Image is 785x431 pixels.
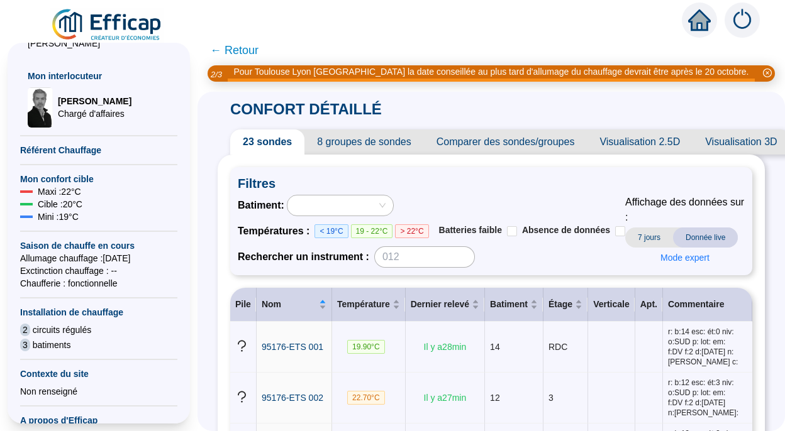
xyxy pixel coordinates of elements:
span: Référent Chauffage [20,144,177,156]
span: question [235,390,248,403]
i: 2 / 3 [211,70,222,79]
span: Chaufferie : fonctionnelle [20,277,177,290]
span: Donnée live [673,227,738,248]
span: 14 [490,342,500,352]
a: 95176-ETS 001 [262,341,323,354]
span: Chargé d'affaires [58,107,131,120]
span: A propos d'Efficap [20,414,177,427]
span: Batiment : [238,198,284,213]
span: 23 sondes [230,129,304,155]
th: Commentaire [663,288,752,322]
span: Il y a 27 min [424,393,467,403]
span: Visualisation 2.5D [587,129,693,155]
span: Nom [262,298,316,311]
span: Température [337,298,390,311]
span: Étage [548,298,572,311]
span: Cible : 20 °C [38,198,82,210]
span: 3 [548,393,554,403]
th: Température [332,288,406,322]
span: Batteries faible [439,225,502,235]
span: Mon interlocuteur [28,70,170,82]
span: Contexte du site [20,368,177,380]
span: > 22°C [395,224,428,238]
span: close-circle [763,68,772,77]
span: 2 [20,324,30,336]
span: 12 [490,393,500,403]
span: RDC [548,342,567,352]
th: Nom [257,288,332,322]
span: Mon confort cible [20,173,177,185]
div: Non renseigné [20,385,177,398]
span: Mode expert [660,251,710,265]
span: Mini : 19 °C [38,210,79,223]
span: Pile [235,299,251,309]
span: question [235,339,248,352]
span: Il y a 28 min [424,342,467,352]
button: Mode expert [650,248,720,268]
th: Apt. [635,288,663,322]
span: home [688,9,711,31]
th: Verticale [588,288,635,322]
span: batiments [33,339,71,351]
img: alerts [725,3,760,38]
span: CONFORT DÉTAILLÉ [218,101,394,117]
span: 95176-ETS 001 [262,342,323,352]
img: efficap energie logo [50,8,164,43]
span: Maxi : 22 °C [38,185,81,198]
span: Comparer des sondes/groupes [424,129,587,155]
span: Dernier relevé [411,298,469,311]
span: 8 groupes de sondes [304,129,423,155]
span: Saison de chauffe en cours [20,239,177,252]
th: Étage [543,288,588,322]
input: 012 [374,246,475,268]
span: < 19°C [315,224,348,238]
span: Batiment [490,298,528,311]
span: 7 jours [625,227,673,248]
span: 19.90 °C [347,340,385,354]
span: Rechercher un instrument : [238,249,369,265]
span: circuits régulés [33,324,91,336]
img: Chargé d'affaires [28,87,53,128]
a: 95176-ETS 002 [262,391,323,405]
th: Batiment [485,288,543,322]
span: Absence de données [522,225,610,235]
span: Affichage des données sur : [625,195,745,225]
span: r: b:14 esc: ét:0 niv: o:SUD p: lot: em: f:DV f:2 d:[DATE] n:[PERSON_NAME] c: [668,327,747,367]
span: ← Retour [210,41,259,59]
span: 22.70 °C [347,391,385,405]
span: r: b:12 esc: ét:3 niv: o:SUD p: lot: em: f:DV f:2 d:[DATE] n:[PERSON_NAME]: [668,378,747,418]
span: Allumage chauffage : [DATE] [20,252,177,265]
th: Dernier relevé [406,288,485,322]
div: Pour Toulouse Lyon [GEOGRAPHIC_DATA] la date conseillée au plus tard d'allumage du chauffage devr... [233,65,749,79]
span: Filtres [238,175,745,192]
span: Températures : [238,224,315,239]
span: Installation de chauffage [20,306,177,319]
span: 19 - 22°C [351,224,393,238]
span: Exctinction chauffage : -- [20,265,177,277]
span: 95176-ETS 002 [262,393,323,403]
span: 3 [20,339,30,351]
span: [PERSON_NAME] [58,95,131,107]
